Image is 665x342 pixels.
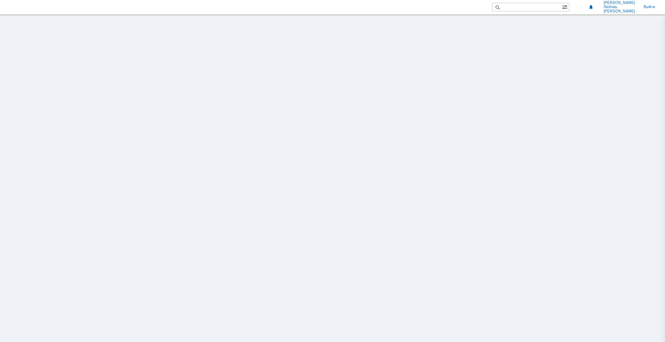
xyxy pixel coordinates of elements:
span: Любовь [604,5,617,9]
span: Расширенный поиск [562,3,569,10]
img: logo [9,4,14,10]
span: [PERSON_NAME] [604,9,635,13]
a: Перейти на домашнюю страницу [9,4,14,10]
span: [PERSON_NAME] [604,1,635,5]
